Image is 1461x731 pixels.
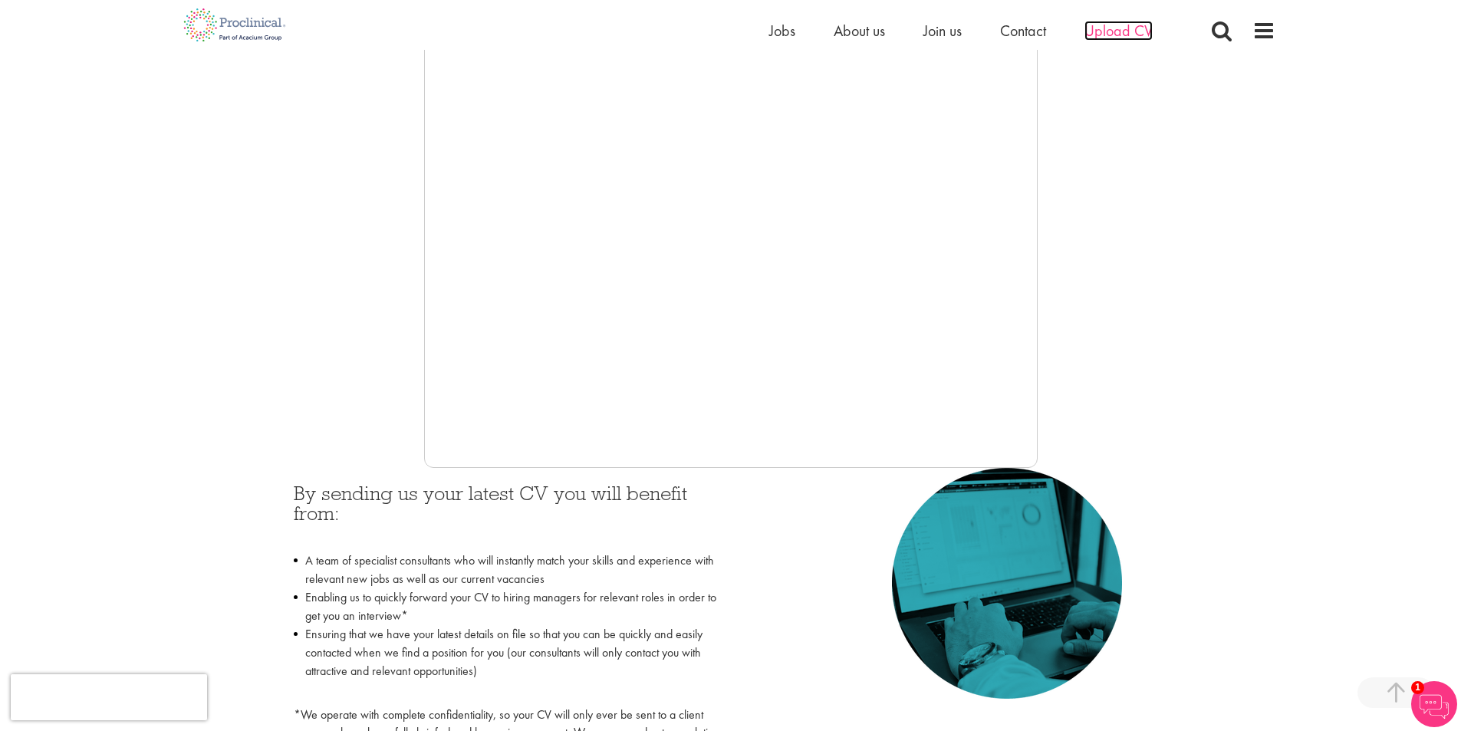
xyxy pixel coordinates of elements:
a: Jobs [769,21,795,41]
li: A team of specialist consultants who will instantly match your skills and experience with relevan... [294,552,719,588]
iframe: reCAPTCHA [11,674,207,720]
a: Join us [923,21,962,41]
a: About us [834,21,885,41]
img: Chatbot [1411,681,1457,727]
a: Upload CV [1084,21,1153,41]
h3: By sending us your latest CV you will benefit from: [294,483,719,544]
a: Contact [1000,21,1046,41]
span: 1 [1411,681,1424,694]
li: Enabling us to quickly forward your CV to hiring managers for relevant roles in order to get you ... [294,588,719,625]
li: Ensuring that we have your latest details on file so that you can be quickly and easily contacted... [294,625,719,699]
